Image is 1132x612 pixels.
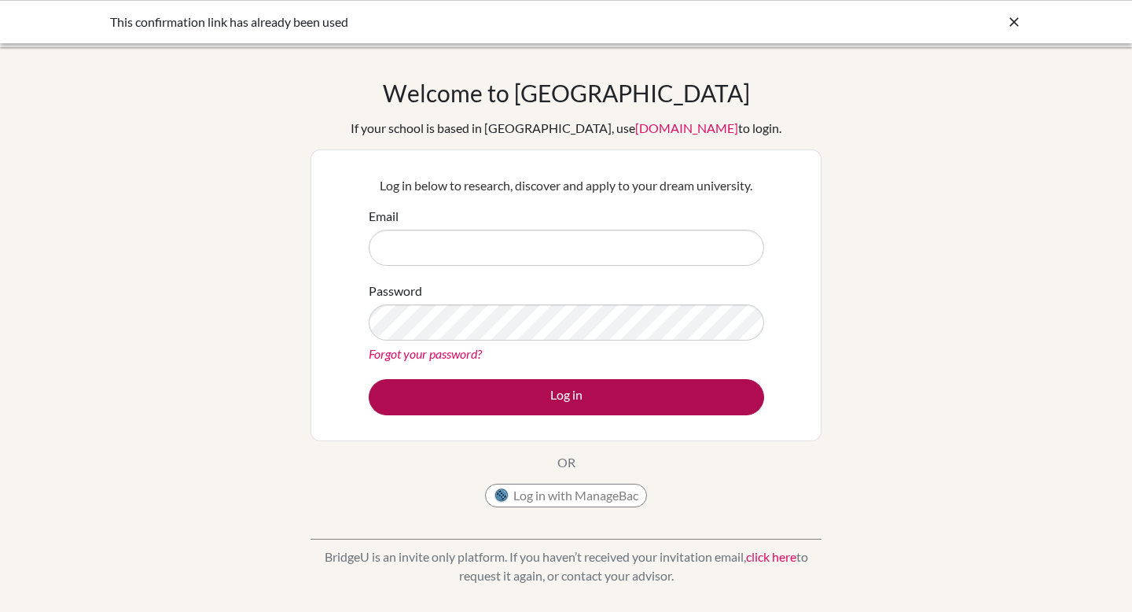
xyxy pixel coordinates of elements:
div: If your school is based in [GEOGRAPHIC_DATA], use to login. [351,119,781,138]
label: Email [369,207,399,226]
a: Forgot your password? [369,346,482,361]
h1: Welcome to [GEOGRAPHIC_DATA] [383,79,750,107]
p: Log in below to research, discover and apply to your dream university. [369,176,764,195]
button: Log in with ManageBac [485,484,647,507]
button: Log in [369,379,764,415]
div: This confirmation link has already been used [110,13,786,31]
a: click here [746,549,796,564]
p: BridgeU is an invite only platform. If you haven’t received your invitation email, to request it ... [311,547,821,585]
p: OR [557,453,575,472]
label: Password [369,282,422,300]
a: [DOMAIN_NAME] [635,120,738,135]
